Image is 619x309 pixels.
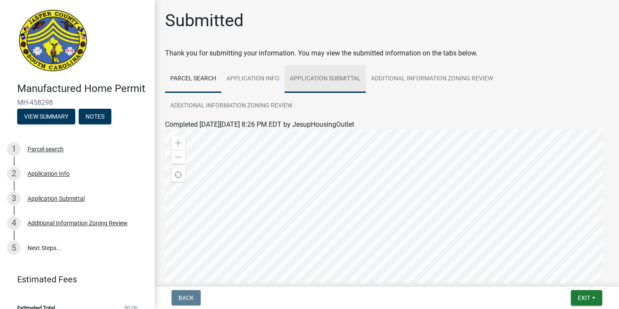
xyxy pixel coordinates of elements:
div: Find my location [172,168,185,182]
div: Additional Information Zoning Review [28,220,128,226]
wm-modal-confirm: Notes [79,113,111,120]
div: Application Info [28,171,70,177]
div: 3 [7,192,21,205]
a: Additional Information Zoning Review [366,65,498,93]
div: Application Submittal [28,196,85,202]
span: Exit [578,294,590,301]
button: Back [172,290,201,306]
wm-modal-confirm: Summary [17,113,75,120]
a: Application Submittal [285,65,366,93]
h4: Manufactured Home Permit [17,83,148,95]
button: Exit [571,290,602,306]
div: 2 [7,167,21,181]
img: Jasper County, South Carolina [17,9,89,73]
a: Estimated Fees [7,271,141,288]
div: Zoom in [172,136,185,150]
span: Back [178,294,194,301]
a: Application Info [221,65,285,93]
div: 5 [7,241,21,255]
div: 1 [7,142,21,156]
a: Additional Information Zoning Review [165,92,297,120]
span: MH-458298 [17,98,138,107]
div: Thank you for submitting your information. You may view the submitted information on the tabs below. [165,48,609,58]
div: Parcel search [28,146,64,152]
a: Parcel search [165,65,221,93]
button: View Summary [17,109,75,124]
div: 4 [7,216,21,230]
span: Completed [DATE][DATE] 8:26 PM EDT by JesupHousingOutlet [165,120,354,128]
div: Zoom out [172,150,185,164]
button: Notes [79,109,111,124]
h1: Submitted [165,10,244,31]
